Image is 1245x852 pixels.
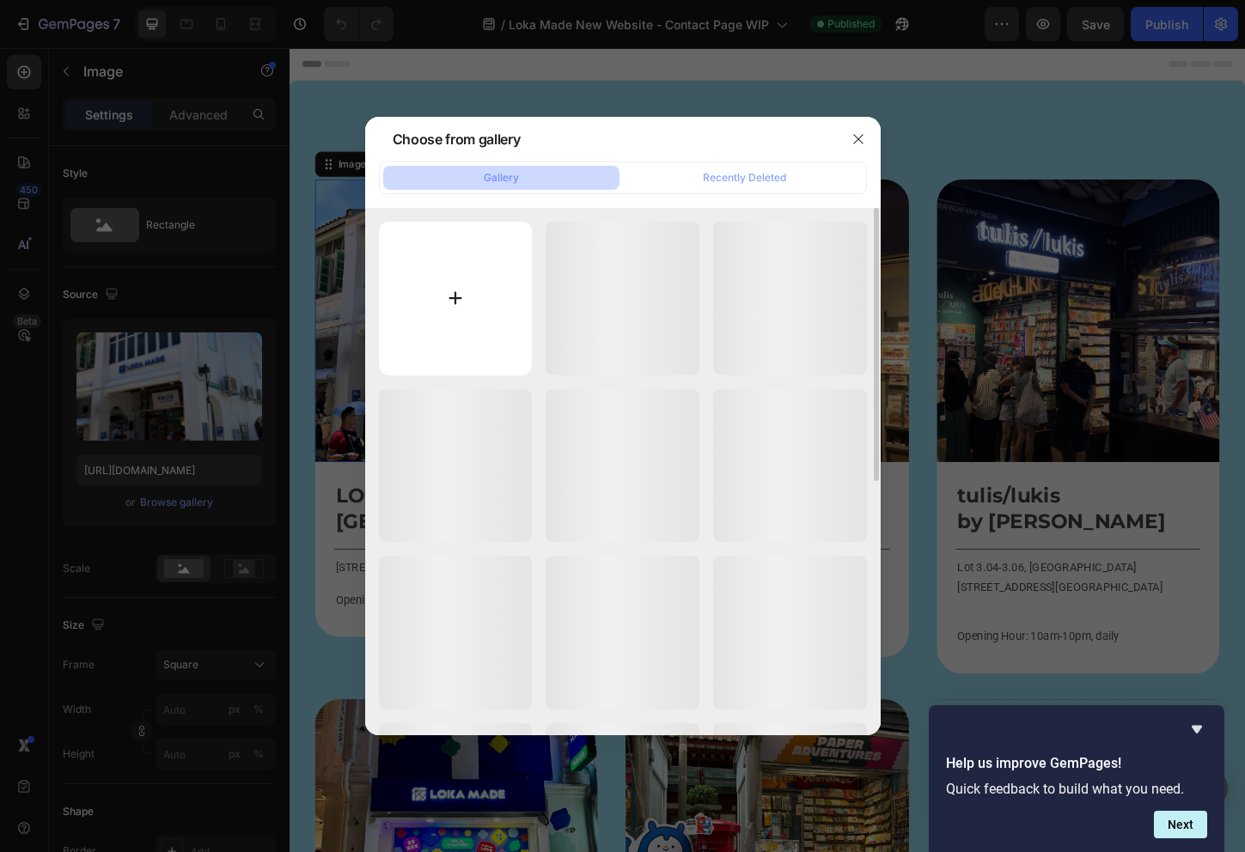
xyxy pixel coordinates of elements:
[946,719,1207,838] div: Help us improve GemPages!
[815,721,906,735] div: Drop element here
[946,753,1207,774] h2: Help us improve GemPages!
[721,550,981,593] p: Lot 3.04-3.06, [GEOGRAPHIC_DATA][STREET_ADDRESS][GEOGRAPHIC_DATA]
[383,467,647,526] h2: Paper Adventures by [PERSON_NAME]
[946,781,1207,797] p: Quick feedback to build what you need.
[1187,719,1207,739] button: Hide survey
[393,129,521,149] div: Choose from gallery
[27,142,333,447] img: gempages_494350089712567413-33c011e7-f853-4919-8f4c-20663315168a.jpg
[721,624,981,646] p: Opening Hour: 10am-10pm, daily
[49,118,86,133] div: Image
[385,606,645,628] p: Opening Hour: 10am-10pm, daily
[363,142,668,447] img: gempages_494350089712567413-2b994f57-2707-4a15-9475-55495f5f663a.jpg
[50,585,310,606] p: Opening Hour: 10am-8pm, daily
[50,550,310,571] p: [STREET_ADDRESS]
[626,166,863,190] button: Recently Deleted
[1154,811,1207,838] button: Next question
[48,467,312,526] h2: LOKA MADE @ [GEOGRAPHIC_DATA]
[703,170,786,186] div: Recently Deleted
[719,467,983,526] h2: tulis/lukis by [PERSON_NAME]
[484,170,519,186] div: Gallery
[385,550,645,593] p: Lot 3.04-3.06, Central Market, Ground floor [STREET_ADDRESS]
[383,166,619,190] button: Gallery
[699,142,1004,447] img: gempages_494350089712567413-c2fd4811-b7df-429d-9519-d7593fec41f3.jpg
